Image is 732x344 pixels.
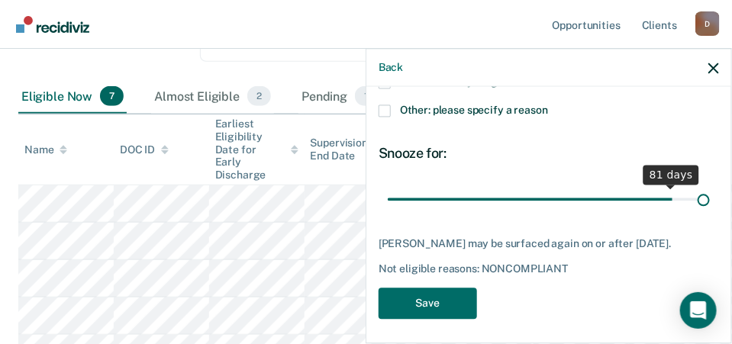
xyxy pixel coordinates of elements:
[247,86,271,106] span: 2
[695,11,720,36] button: Profile dropdown button
[215,117,298,182] div: Earliest Eligibility Date for Early Discharge
[311,137,394,162] div: Supervision End Date
[24,143,67,156] div: Name
[379,263,719,276] div: Not eligible reasons: NONCOMPLIANT
[643,165,699,185] div: 81 days
[695,11,720,36] div: D
[400,104,548,116] span: Other: please specify a reason
[18,80,127,114] div: Eligible Now
[379,288,477,319] button: Save
[298,80,380,114] div: Pending
[379,61,403,74] button: Back
[120,143,169,156] div: DOC ID
[151,80,274,114] div: Almost Eligible
[355,86,377,106] span: 1
[16,16,89,33] img: Recidiviz
[100,86,124,106] span: 7
[379,237,719,250] div: [PERSON_NAME] may be surfaced again on or after [DATE].
[379,145,719,162] div: Snooze for:
[680,292,717,329] div: Open Intercom Messenger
